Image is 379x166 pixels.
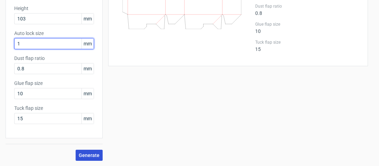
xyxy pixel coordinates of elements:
span: Generate [79,153,100,158]
label: Tuck flap size [255,40,359,45]
label: Glue flap size [14,80,94,87]
label: Height [14,5,94,12]
span: mm [81,113,94,124]
label: Glue flap size [255,21,359,27]
div: 10 [255,21,359,34]
div: 15 [255,40,359,52]
div: 0.8 [255,3,359,16]
span: mm [81,38,94,49]
span: mm [81,88,94,99]
label: Auto lock size [14,30,94,37]
button: Generate [76,150,103,161]
span: mm [81,14,94,24]
label: Dust flap ratio [14,55,94,62]
span: mm [81,63,94,74]
label: Dust flap ratio [255,3,359,9]
label: Tuck flap size [14,105,94,112]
